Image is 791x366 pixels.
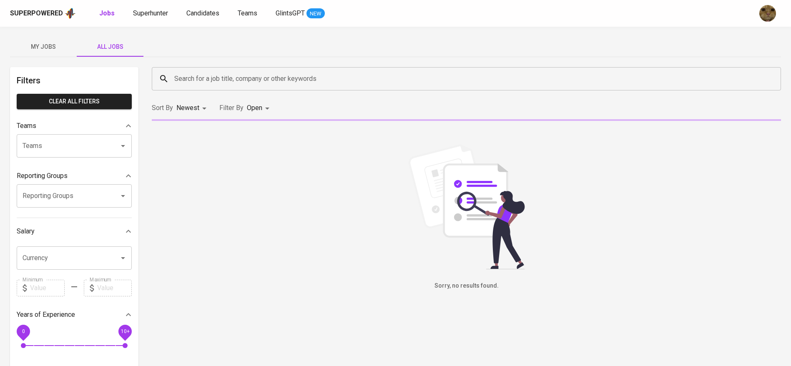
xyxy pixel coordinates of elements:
[176,103,199,113] p: Newest
[186,9,219,17] span: Candidates
[17,306,132,323] div: Years of Experience
[17,310,75,320] p: Years of Experience
[99,9,115,17] b: Jobs
[17,74,132,87] h6: Filters
[10,9,63,18] div: Superpowered
[238,9,257,17] span: Teams
[306,10,325,18] span: NEW
[17,171,68,181] p: Reporting Groups
[99,8,116,19] a: Jobs
[276,8,325,19] a: GlintsGPT NEW
[17,168,132,184] div: Reporting Groups
[97,280,132,296] input: Value
[23,96,125,107] span: Clear All filters
[17,94,132,109] button: Clear All filters
[30,280,65,296] input: Value
[152,281,781,291] h6: Sorry, no results found.
[247,100,272,116] div: Open
[759,5,776,22] img: ec6c0910-f960-4a00-a8f8-c5744e41279e.jpg
[17,121,36,131] p: Teams
[17,223,132,240] div: Salary
[15,42,72,52] span: My Jobs
[247,104,262,112] span: Open
[152,103,173,113] p: Sort By
[117,140,129,152] button: Open
[276,9,305,17] span: GlintsGPT
[17,118,132,134] div: Teams
[133,8,170,19] a: Superhunter
[10,7,76,20] a: Superpoweredapp logo
[17,226,35,236] p: Salary
[121,328,129,334] span: 10+
[117,190,129,202] button: Open
[186,8,221,19] a: Candidates
[117,252,129,264] button: Open
[176,100,209,116] div: Newest
[22,328,25,334] span: 0
[219,103,244,113] p: Filter By
[65,7,76,20] img: app logo
[133,9,168,17] span: Superhunter
[404,144,529,269] img: file_searching.svg
[82,42,138,52] span: All Jobs
[238,8,259,19] a: Teams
